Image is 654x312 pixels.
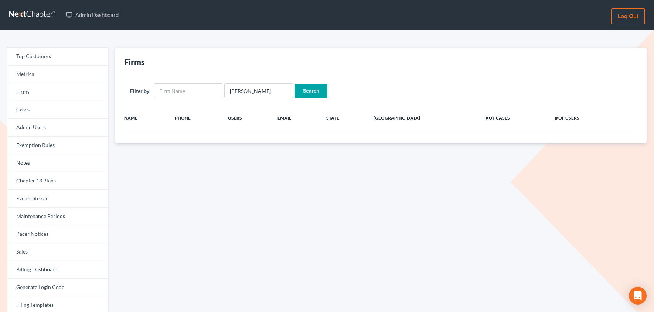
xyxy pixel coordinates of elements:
th: Phone [169,110,222,125]
input: Search [295,84,327,98]
a: Pacer Notices [7,225,108,243]
input: Users [224,83,293,98]
a: Admin Dashboard [62,8,122,21]
input: Firm Name [154,83,222,98]
a: Billing Dashboard [7,261,108,279]
th: # of Users [549,110,619,125]
th: Email [272,110,320,125]
a: Exemption Rules [7,137,108,154]
th: # of Cases [480,110,549,125]
label: Filter by: [130,87,151,95]
th: Users [222,110,272,125]
a: Sales [7,243,108,261]
a: Top Customers [7,48,108,66]
a: Generate Login Code [7,279,108,296]
div: Firms [124,57,145,67]
th: [GEOGRAPHIC_DATA] [368,110,480,125]
a: Metrics [7,66,108,83]
a: Admin Users [7,119,108,137]
th: Name [115,110,169,125]
th: State [320,110,368,125]
a: Notes [7,154,108,172]
a: Events Stream [7,190,108,208]
a: Maintenance Periods [7,208,108,225]
a: Cases [7,101,108,119]
div: Open Intercom Messenger [629,287,647,305]
a: Chapter 13 Plans [7,172,108,190]
a: Firms [7,83,108,101]
a: Log out [611,8,645,24]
